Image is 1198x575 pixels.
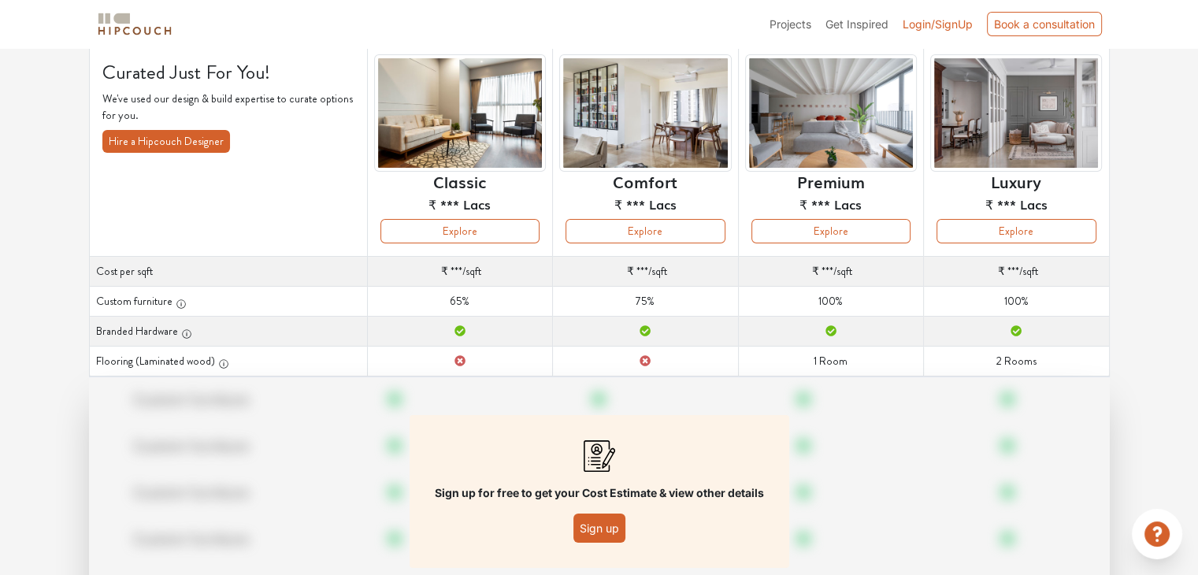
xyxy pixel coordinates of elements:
th: Custom furniture [89,287,367,317]
td: 2 Rooms [924,347,1109,377]
div: Book a consultation [987,12,1102,36]
img: header-preview [559,54,731,172]
p: Sign up for free to get your Cost Estimate & view other details [435,484,764,501]
button: Hire a Hipcouch Designer [102,130,230,153]
td: /sqft [553,257,738,287]
td: /sqft [738,257,923,287]
td: /sqft [367,257,552,287]
span: logo-horizontal.svg [95,6,174,42]
img: logo-horizontal.svg [95,10,174,38]
th: Flooring (Laminated wood) [89,347,367,377]
img: header-preview [930,54,1102,172]
span: Projects [770,17,811,31]
td: 65% [367,287,552,317]
span: Login/SignUp [903,17,973,31]
h6: Classic [433,172,486,191]
td: 75% [553,287,738,317]
button: Explore [566,219,725,243]
span: Get Inspired [825,17,888,31]
h4: Curated Just For You! [102,61,354,84]
button: Explore [751,219,911,243]
button: Sign up [573,514,625,543]
td: /sqft [924,257,1109,287]
td: 1 Room [738,347,923,377]
button: Explore [937,219,1096,243]
button: Explore [380,219,540,243]
td: 100% [738,287,923,317]
th: Cost per sqft [89,257,367,287]
h6: Comfort [613,172,677,191]
td: 100% [924,287,1109,317]
img: header-preview [374,54,546,172]
h6: Premium [797,172,865,191]
h6: Luxury [991,172,1041,191]
th: Branded Hardware [89,317,367,347]
img: header-preview [745,54,917,172]
p: We've used our design & build expertise to curate options for you. [102,91,354,124]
